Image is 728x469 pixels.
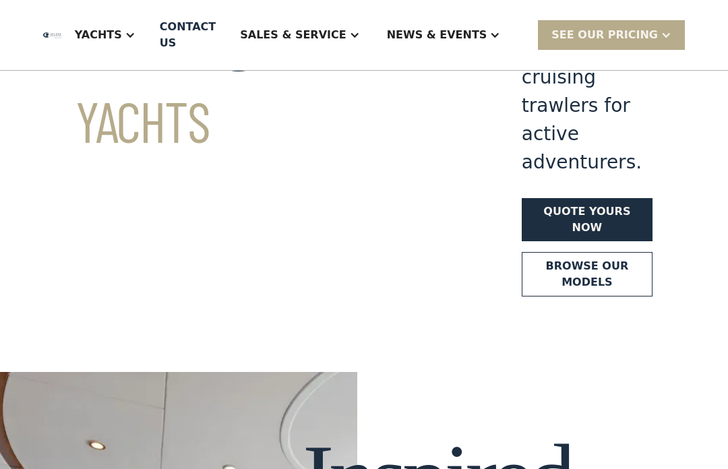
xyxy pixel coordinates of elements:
[373,8,514,62] div: News & EVENTS
[160,19,216,51] div: Contact US
[538,20,685,49] div: SEE Our Pricing
[43,32,61,38] img: logo
[226,8,373,62] div: Sales & Service
[387,27,487,43] div: News & EVENTS
[522,252,653,296] a: Browse our models
[240,27,346,43] div: Sales & Service
[551,27,658,43] div: SEE Our Pricing
[522,198,653,241] a: Quote yours now
[61,8,149,62] div: Yachts
[75,27,122,43] div: Yachts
